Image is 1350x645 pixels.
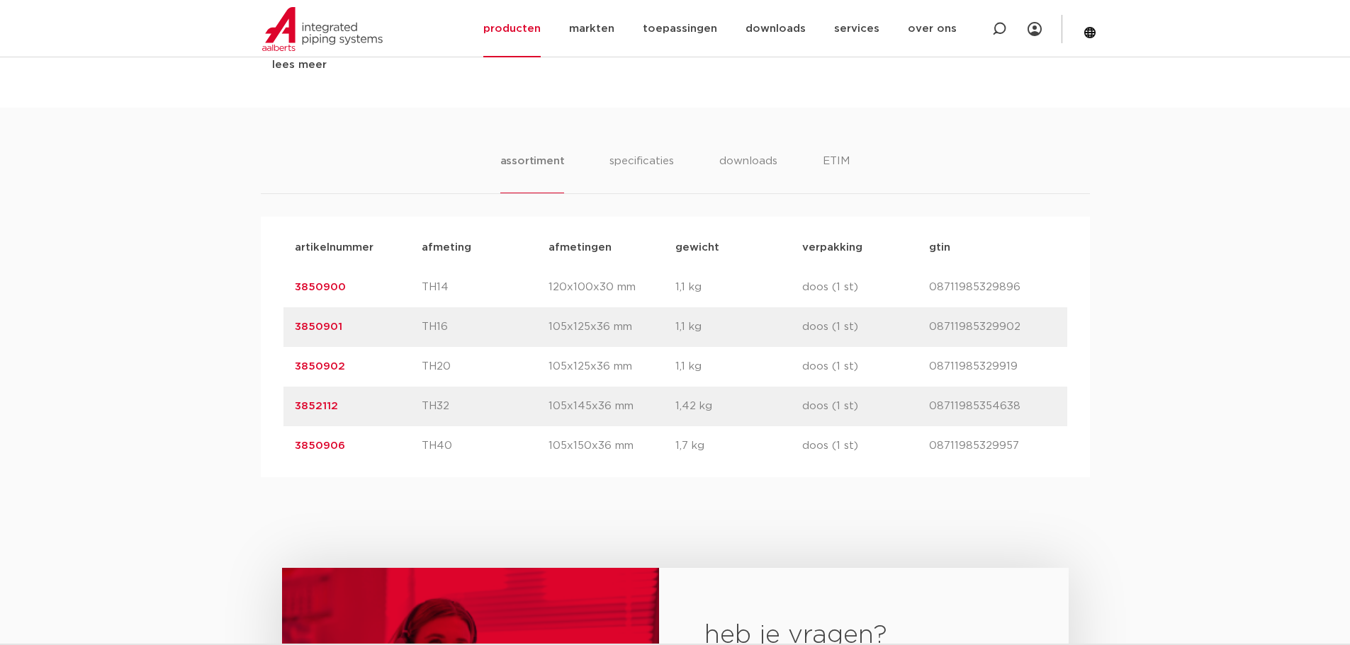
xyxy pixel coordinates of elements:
p: doos (1 st) [802,358,929,375]
li: assortiment [500,153,565,193]
p: TH20 [422,358,549,375]
p: TH40 [422,438,549,455]
p: 1,42 kg [675,398,802,415]
p: TH16 [422,319,549,336]
p: TH14 [422,279,549,296]
p: afmeting [422,239,549,256]
p: doos (1 st) [802,438,929,455]
p: 105x125x36 mm [549,358,675,375]
p: 1,7 kg [675,438,802,455]
a: 3850901 [295,321,342,332]
p: 1,1 kg [675,358,802,375]
p: 105x125x36 mm [549,319,675,336]
p: TH32 [422,398,549,415]
p: afmetingen [549,239,675,256]
p: doos (1 st) [802,279,929,296]
li: downloads [719,153,777,193]
p: 1,1 kg [675,319,802,336]
p: 105x145x36 mm [549,398,675,415]
a: 3850902 [295,361,345,372]
a: 3850900 [295,282,346,292]
a: 3852112 [295,401,338,411]
p: doos (1 st) [802,319,929,336]
a: 3850906 [295,440,345,451]
p: verpakking [802,239,929,256]
p: 08711985329896 [929,279,1056,296]
p: 105x150x36 mm [549,438,675,455]
p: gewicht [675,239,802,256]
p: 08711985354638 [929,398,1056,415]
p: doos (1 st) [802,398,929,415]
div: lees meer [272,57,527,74]
p: artikelnummer [295,239,422,256]
p: 08711985329919 [929,358,1056,375]
p: 120x100x30 mm [549,279,675,296]
p: 1,1 kg [675,279,802,296]
p: 08711985329957 [929,438,1056,455]
li: specificaties [609,153,674,193]
li: ETIM [823,153,850,193]
p: 08711985329902 [929,319,1056,336]
p: gtin [929,239,1056,256]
